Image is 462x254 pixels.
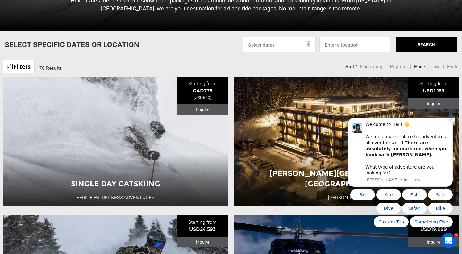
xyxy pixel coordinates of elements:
[319,37,390,52] input: Enter a location
[447,64,457,69] span: High
[390,64,407,69] span: Popular
[414,63,427,70] li: Price :
[243,37,316,52] input: Select dates
[89,71,114,82] button: Quick reply: Surf
[38,85,62,96] button: Quick reply: Dive
[7,64,13,70] img: btn-icon.svg
[360,64,382,69] span: Upcoming
[14,5,24,15] img: Profile image for Carl
[3,60,35,73] a: Filters
[12,71,36,82] button: Quick reply: Ski
[27,3,110,58] div: Message content
[71,98,114,109] button: Quick reply: Something Else
[443,63,444,70] li: |
[27,59,110,65] p: Message from Carl, sent Just now
[64,71,88,82] button: Quick reply: Fish
[339,118,462,231] iframe: Intercom notifications message
[9,71,114,109] div: Quick reply options
[27,22,109,39] b: There are absolutely no mark-ups when you book with [PERSON_NAME].
[64,85,88,96] button: Quick reply: Safari
[5,40,139,50] p: Select Specific Dates Or Location
[35,98,70,109] button: Quick reply: Custom Trip
[38,71,62,82] button: Quick reply: Kite
[89,85,114,96] button: Quick reply: Bike
[345,63,357,70] li: Sort :
[454,233,459,238] span: 1
[441,233,456,248] iframe: Intercom live chat
[27,3,110,58] div: Welcome to Heli! 👋 We are a marketplace for adventures all over the world. What type of adventure...
[431,64,440,69] span: Low
[39,65,62,71] span: 78 Results
[410,63,411,70] li: |
[396,37,457,52] button: SEARCH
[385,63,387,70] li: |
